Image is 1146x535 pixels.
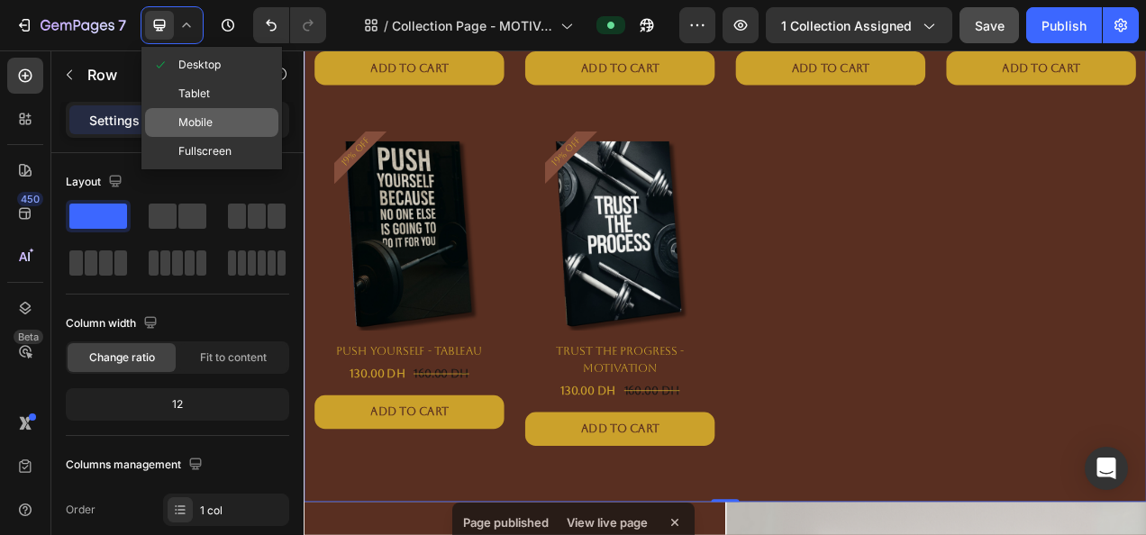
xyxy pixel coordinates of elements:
[356,475,456,496] div: Add to cart
[33,97,98,162] pre: 19% off
[384,16,388,35] span: /
[178,113,213,131] span: Mobile
[1041,16,1087,35] div: Publish
[824,1,1068,44] button: Add to cart
[14,330,43,344] div: Beta
[253,7,326,43] div: Undo/Redo
[200,349,267,366] span: Fit to content
[7,7,134,43] button: 7
[87,64,241,86] p: Row
[284,464,527,507] button: Add to cart
[69,392,286,417] div: 12
[66,502,95,518] div: Order
[200,503,285,519] div: 1 col
[284,374,527,421] a: TRUST THE PROGRESS - MOTIVATION
[118,14,126,36] p: 7
[66,170,126,195] div: Layout
[14,116,257,359] a: PUSH YOURSELF - TABLEAU
[327,424,402,449] div: 130.00 dh
[556,510,659,535] div: View live page
[14,442,257,485] button: Add to cart
[57,403,132,428] div: 130.00 dh
[17,192,43,206] div: 450
[409,424,484,449] div: 160.00 dh
[178,85,210,103] span: Tablet
[178,142,232,160] span: Fullscreen
[960,7,1019,43] button: Save
[86,453,186,475] div: Add to cart
[66,312,161,336] div: Column width
[284,116,527,359] a: TRUST THE PROGRESS - MOTIVATION
[66,453,206,477] div: Columns management
[766,7,952,43] button: 1 collection assigned
[392,16,553,35] span: Collection Page - MOTIVATION
[304,50,1146,535] iframe: Design area
[139,403,214,428] div: 160.00 dh
[975,18,1005,33] span: Save
[304,97,368,162] pre: 19% off
[896,12,996,33] div: Add to cart
[178,56,221,74] span: Desktop
[463,513,549,531] p: Page published
[89,349,155,366] span: Change ratio
[14,374,257,399] a: PUSH YOURSELF - TABLEAU
[1085,447,1128,490] div: Open Intercom Messenger
[89,111,140,130] p: Settings
[781,16,912,35] span: 1 collection assigned
[1026,7,1102,43] button: Publish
